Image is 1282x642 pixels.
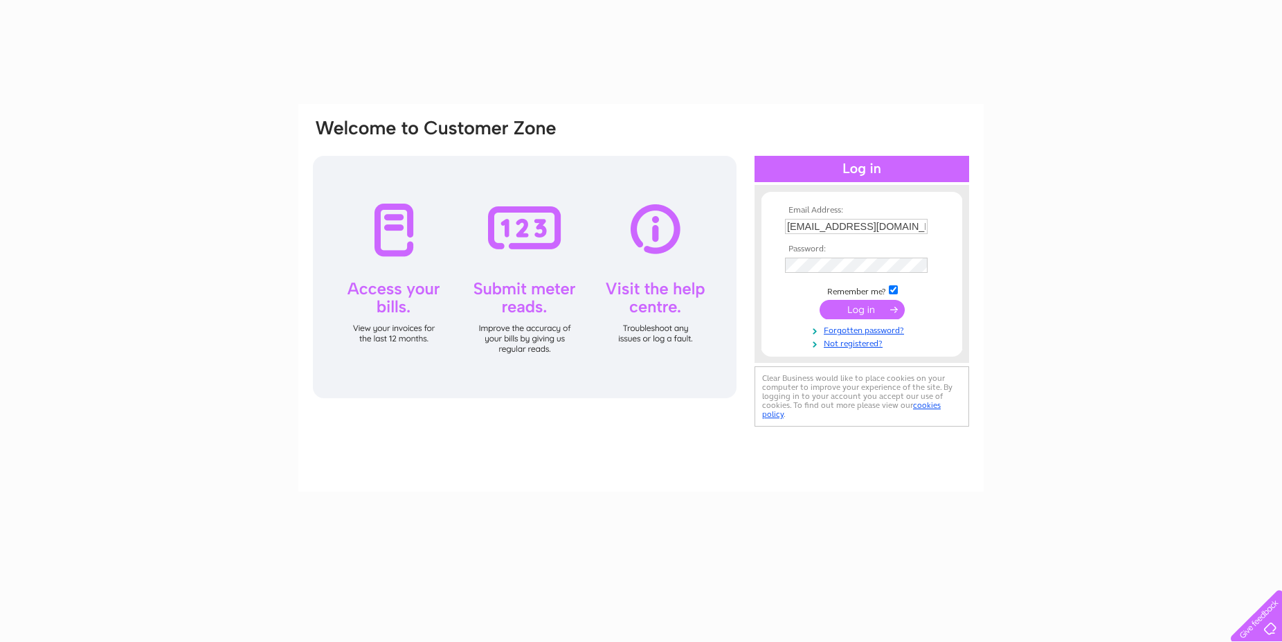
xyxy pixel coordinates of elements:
th: Password: [782,244,942,254]
td: Remember me? [782,283,942,297]
a: Not registered? [785,336,942,349]
a: Forgotten password? [785,323,942,336]
a: cookies policy [762,400,941,419]
th: Email Address: [782,206,942,215]
input: Submit [820,300,905,319]
div: Clear Business would like to place cookies on your computer to improve your experience of the sit... [755,366,969,427]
